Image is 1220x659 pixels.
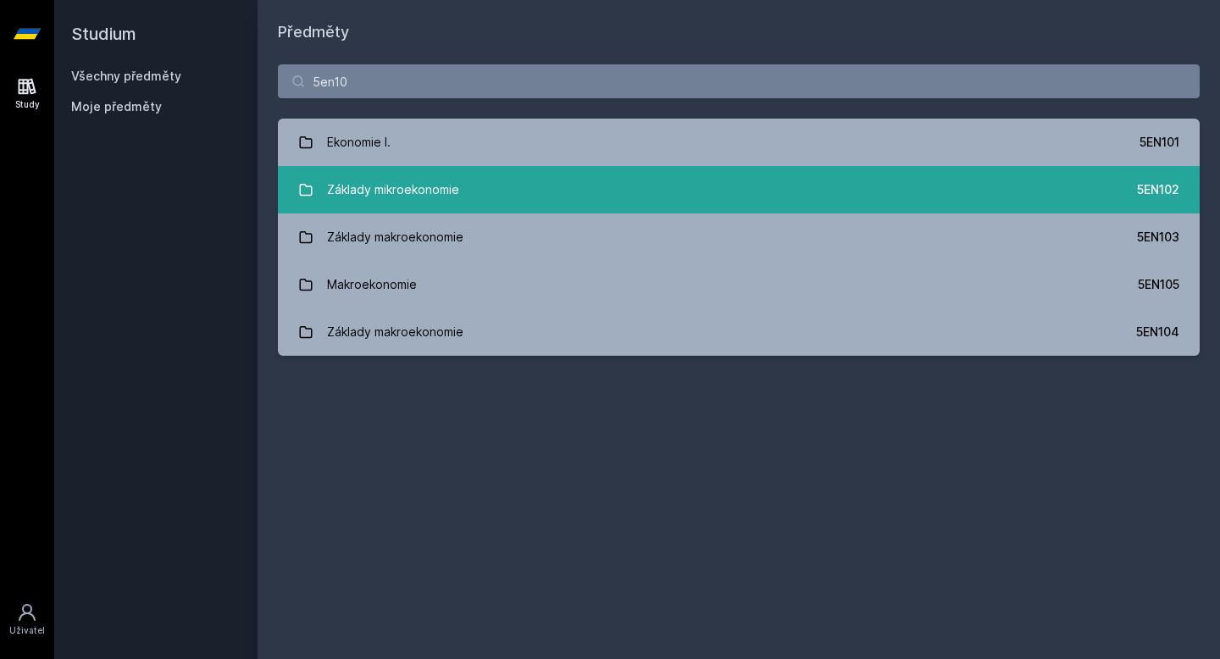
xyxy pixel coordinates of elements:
div: Uživatel [9,624,45,637]
div: Study [15,98,40,111]
a: Study [3,68,51,119]
a: Základy mikroekonomie 5EN102 [278,166,1200,213]
h1: Předměty [278,20,1200,44]
a: Ekonomie I. 5EN101 [278,119,1200,166]
div: 5EN104 [1136,324,1179,341]
div: 5EN101 [1140,134,1179,151]
div: 5EN103 [1137,229,1179,246]
a: Základy makroekonomie 5EN104 [278,308,1200,356]
input: Název nebo ident předmětu… [278,64,1200,98]
div: Základy makroekonomie [327,220,463,254]
div: 5EN102 [1137,181,1179,198]
a: Uživatel [3,594,51,645]
div: Makroekonomie [327,268,417,302]
a: Základy makroekonomie 5EN103 [278,213,1200,261]
a: Všechny předměty [71,69,181,83]
span: Moje předměty [71,98,162,115]
div: Základy mikroekonomie [327,173,459,207]
div: Základy makroekonomie [327,315,463,349]
div: 5EN105 [1138,276,1179,293]
div: Ekonomie I. [327,125,391,159]
a: Makroekonomie 5EN105 [278,261,1200,308]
